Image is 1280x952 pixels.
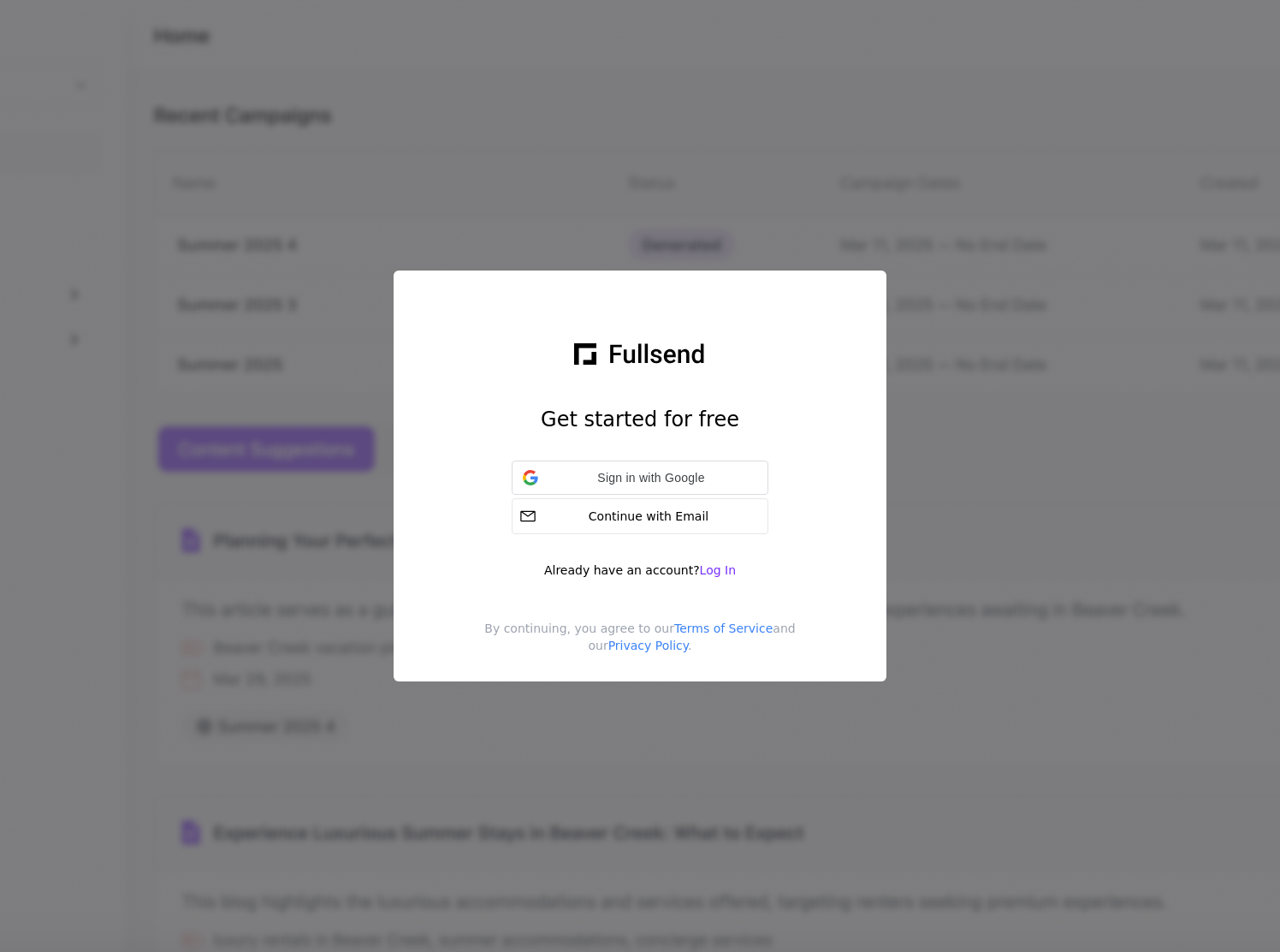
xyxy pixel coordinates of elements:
a: Privacy Policy [608,639,688,652]
span: Sign in with Google [545,469,757,487]
div: Already have an account? [544,562,736,579]
div: Continue with Email [543,508,761,525]
button: Sign in with Google [512,461,768,495]
a: Terms of Service [674,622,773,635]
h1: Get started for free [541,406,739,433]
span: Log In [700,563,736,577]
div: By continuing, you agree to our and our . [407,620,873,668]
button: Continue with Email [512,498,768,534]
